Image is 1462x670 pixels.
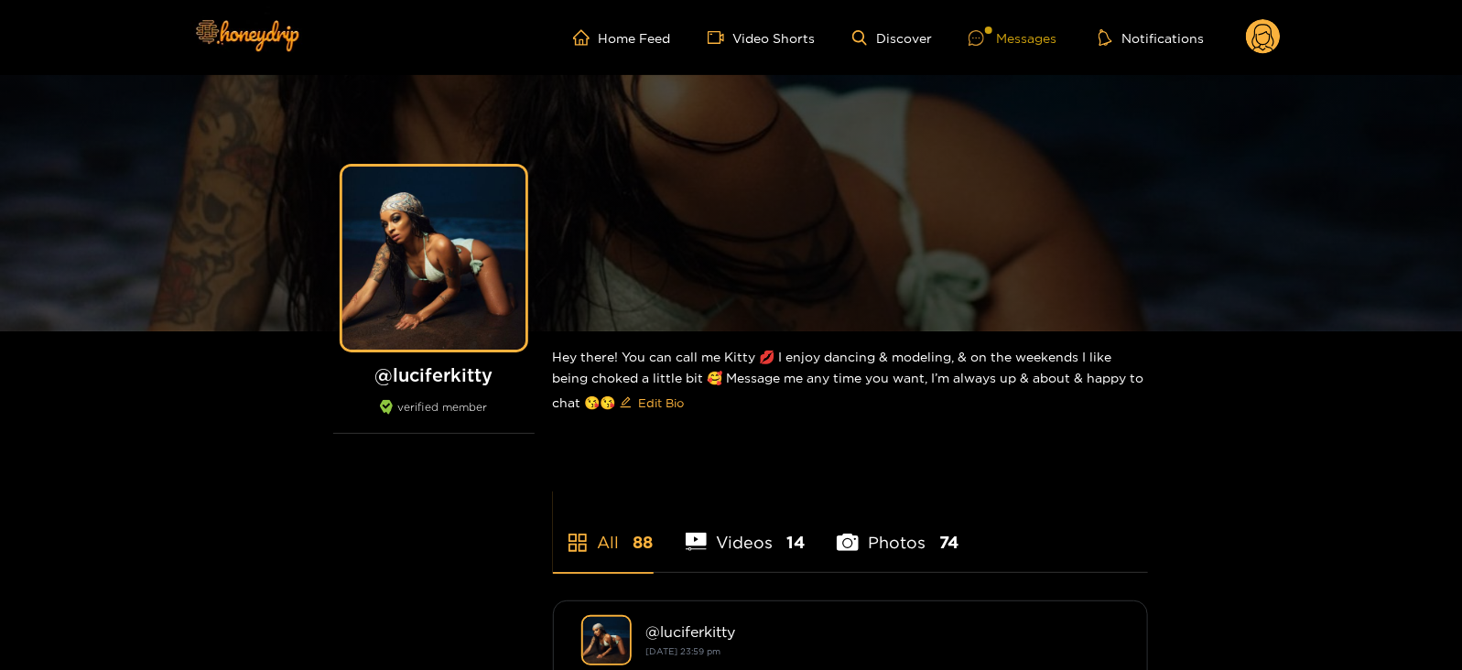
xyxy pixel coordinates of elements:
div: Messages [969,27,1056,49]
div: @ luciferkitty [646,623,1120,640]
li: Videos [686,490,806,572]
span: 88 [634,531,654,554]
span: 14 [786,531,805,554]
img: luciferkitty [581,615,632,665]
li: All [553,490,654,572]
span: edit [620,396,632,410]
button: editEdit Bio [616,388,688,417]
span: video-camera [708,29,733,46]
a: Video Shorts [708,29,816,46]
div: Hey there! You can call me Kitty 💋 I enjoy dancing & modeling, & on the weekends I like being cho... [553,331,1148,432]
span: appstore [567,532,589,554]
a: Home Feed [573,29,671,46]
span: home [573,29,599,46]
li: Photos [837,490,958,572]
span: 74 [939,531,958,554]
a: Discover [852,30,932,46]
h1: @ luciferkitty [333,363,535,386]
small: [DATE] 23:59 pm [646,646,721,656]
div: verified member [333,400,535,434]
button: Notifications [1093,28,1209,47]
span: Edit Bio [639,394,685,412]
